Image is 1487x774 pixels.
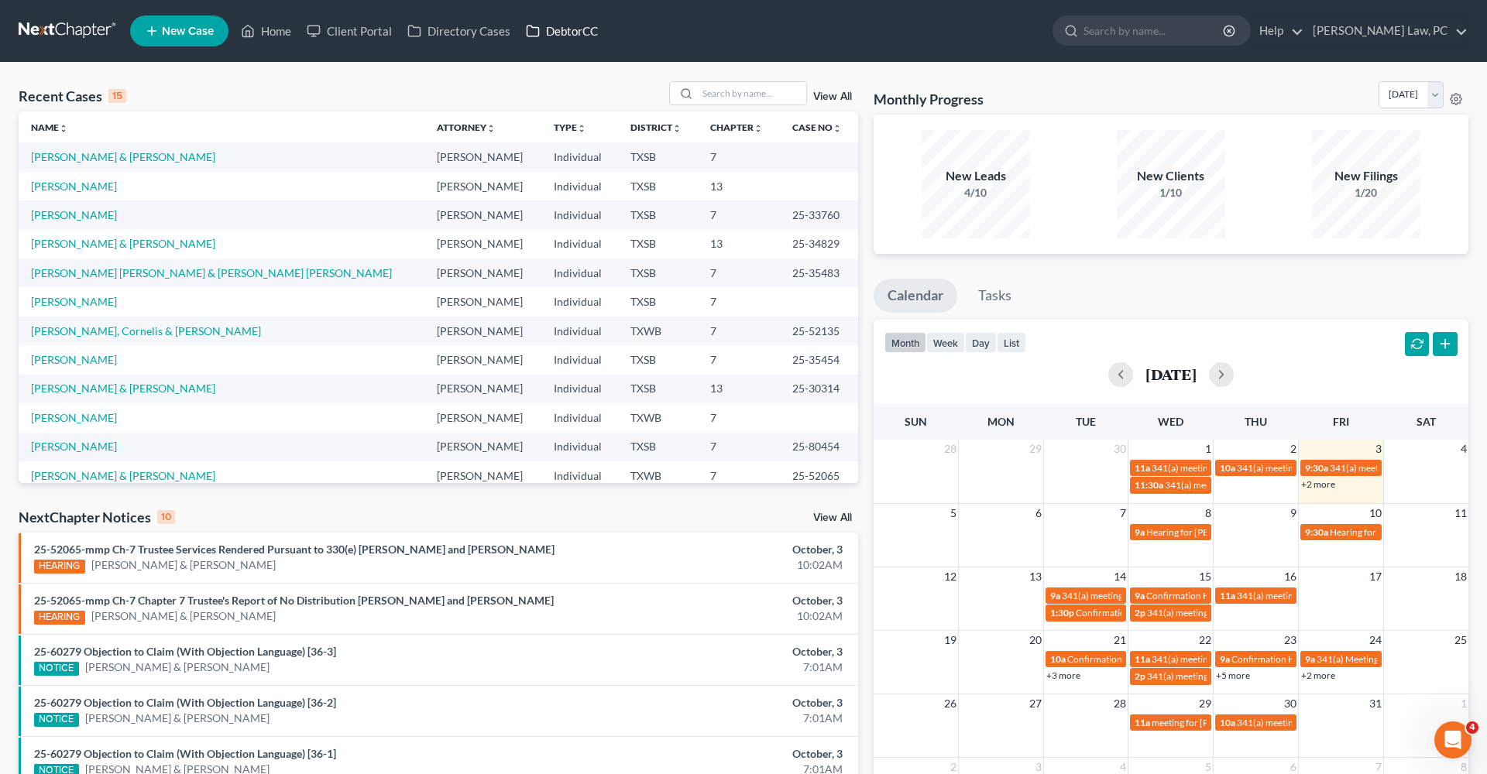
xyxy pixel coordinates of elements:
td: [PERSON_NAME] [424,172,541,200]
span: 11 [1453,504,1468,522]
span: Hearing for [PERSON_NAME] & [PERSON_NAME] [1146,526,1349,538]
span: 28 [1112,694,1128,713]
span: 8 [1204,504,1213,522]
input: Search by name... [1083,16,1225,45]
span: 11a [1135,717,1150,728]
td: TXSB [618,230,698,259]
td: 7 [698,403,779,432]
span: 10a [1220,717,1235,728]
a: [PERSON_NAME] & [PERSON_NAME] [31,237,215,250]
span: Confirmation Hearing for [PERSON_NAME] [1076,607,1253,618]
a: Typeunfold_more [554,122,586,133]
div: October, 3 [583,746,843,762]
td: 7 [698,461,779,490]
span: 20 [1028,631,1043,649]
span: 26 [943,694,958,713]
span: 10a [1220,462,1235,474]
h2: [DATE] [1145,366,1197,382]
span: Sat [1417,415,1436,428]
span: 10 [1368,504,1383,522]
input: Search by name... [698,82,806,104]
span: 18 [1453,567,1468,586]
div: 1/20 [1312,185,1420,200]
td: TXSB [618,200,698,229]
a: +2 more [1301,670,1335,681]
i: unfold_more [754,124,763,133]
span: 2 [1289,440,1298,458]
td: Individual [541,200,618,229]
a: Districtunfold_more [630,122,682,133]
span: 9:30a [1305,526,1328,538]
td: 25-35483 [780,259,858,287]
a: View All [813,512,852,523]
span: 341(a) meeting for [PERSON_NAME] [1062,590,1211,601]
td: TXSB [618,172,698,200]
span: 1 [1204,440,1213,458]
span: 341(a) meeting for [PERSON_NAME] & [PERSON_NAME] [1147,607,1379,618]
td: 7 [698,345,779,374]
span: Wed [1158,415,1183,428]
a: 25-52065-mmp Ch-7 Chapter 7 Trustee's Report of No Distribution [PERSON_NAME] and [PERSON_NAME] [34,594,554,607]
span: 27 [1028,694,1043,713]
td: [PERSON_NAME] [424,403,541,432]
span: 28 [943,440,958,458]
span: 9a [1135,590,1145,601]
span: 9 [1289,504,1298,522]
a: DebtorCC [518,17,606,45]
td: TXSB [618,345,698,374]
span: 9a [1135,526,1145,538]
td: TXSB [618,375,698,403]
a: [PERSON_NAME] [PERSON_NAME] & [PERSON_NAME] [PERSON_NAME] [31,266,392,279]
a: [PERSON_NAME] [31,180,117,193]
td: 13 [698,172,779,200]
div: 15 [108,89,126,103]
span: 7 [1118,504,1128,522]
span: 11:30a [1135,479,1163,491]
div: HEARING [34,560,85,574]
td: 7 [698,259,779,287]
td: Individual [541,461,618,490]
span: 11a [1135,653,1150,665]
div: 10:02AM [583,608,843,624]
td: 25-35454 [780,345,858,374]
td: TXSB [618,142,698,171]
div: NextChapter Notices [19,508,175,526]
a: Case Nounfold_more [792,122,842,133]
span: 4 [1466,721,1478,734]
a: Help [1252,17,1303,45]
span: 9a [1305,653,1315,665]
td: TXWB [618,461,698,490]
td: 7 [698,200,779,229]
span: 14 [1112,567,1128,586]
div: October, 3 [583,542,843,557]
a: Chapterunfold_more [710,122,763,133]
span: 2p [1135,607,1145,618]
a: Home [233,17,299,45]
a: [PERSON_NAME] & [PERSON_NAME] [31,382,215,395]
h3: Monthly Progress [874,90,984,108]
iframe: Intercom live chat [1434,721,1472,759]
a: Directory Cases [400,17,518,45]
a: +3 more [1046,670,1080,681]
a: 25-60279 Objection to Claim (With Objection Language) [36-2] [34,696,336,709]
span: 15 [1197,567,1213,586]
td: [PERSON_NAME] [424,287,541,316]
span: 17 [1368,567,1383,586]
span: 341(a) Meeting for [PERSON_NAME] [1317,653,1467,665]
span: 9a [1050,590,1060,601]
td: Individual [541,142,618,171]
td: Individual [541,230,618,259]
a: 25-60279 Objection to Claim (With Objection Language) [36-3] [34,645,336,658]
i: unfold_more [577,124,586,133]
a: [PERSON_NAME] & [PERSON_NAME] [31,150,215,163]
span: 341(a) meeting for [PERSON_NAME] [1237,717,1386,728]
span: 10a [1050,653,1066,665]
span: 29 [1197,694,1213,713]
button: day [965,332,997,353]
a: [PERSON_NAME] & [PERSON_NAME] [31,469,215,482]
td: 13 [698,230,779,259]
span: 29 [1028,440,1043,458]
span: 25 [1453,631,1468,649]
span: 11a [1220,590,1235,601]
a: Attorneyunfold_more [437,122,496,133]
